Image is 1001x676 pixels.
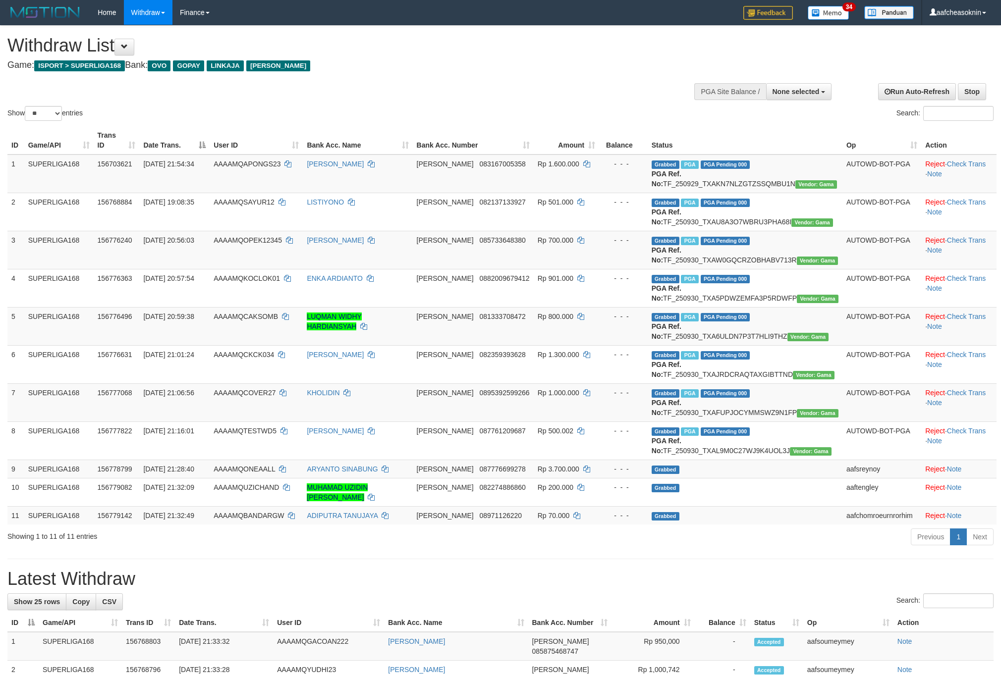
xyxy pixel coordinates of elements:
span: Grabbed [652,199,679,207]
td: TF_250930_TXAFUPJOCYMMSWZ9N1FP [648,383,842,421]
span: [PERSON_NAME] [532,666,589,674]
th: Bank Acc. Number: activate to sort column ascending [528,614,612,632]
img: Button%20Memo.svg [808,6,849,20]
a: Run Auto-Refresh [878,83,956,100]
span: Marked by aafandaneth [681,313,698,321]
span: 156703621 [98,160,132,168]
span: [DATE] 19:08:35 [143,198,194,206]
a: Reject [925,483,945,491]
span: 156776631 [98,351,132,359]
b: PGA Ref. No: [652,284,681,302]
span: [DATE] 20:56:03 [143,236,194,244]
a: Reject [925,160,945,168]
td: 8 [7,421,24,460]
span: Grabbed [652,275,679,283]
span: Copy 0882009679412 to clipboard [479,274,529,282]
a: LISTIYONO [307,198,344,206]
th: Balance: activate to sort column ascending [695,614,750,632]
span: Vendor URL: https://trx31.1velocity.biz [797,295,838,303]
span: Rp 1.600.000 [538,160,579,168]
label: Show entries [7,106,83,121]
span: Rp 501.000 [538,198,573,206]
span: AAAAMQCOVER27 [214,389,276,397]
span: [PERSON_NAME] [417,427,474,435]
span: OVO [148,60,170,71]
span: Copy 082359393628 to clipboard [479,351,525,359]
th: Trans ID: activate to sort column ascending [94,126,140,155]
span: Rp 70.000 [538,512,570,520]
td: · [921,460,997,478]
a: [PERSON_NAME] [307,427,364,435]
div: - - - [603,312,644,321]
span: [DATE] 21:32:49 [143,512,194,520]
b: PGA Ref. No: [652,322,681,340]
td: Rp 950,000 [612,632,695,661]
span: Marked by aafandaneth [681,275,698,283]
th: User ID: activate to sort column ascending [210,126,303,155]
span: PGA Pending [701,389,750,398]
span: [DATE] 21:54:34 [143,160,194,168]
a: Note [927,208,942,216]
td: SUPERLIGA168 [24,460,94,478]
span: Vendor URL: https://trx31.1velocity.biz [790,447,832,456]
span: Vendor URL: https://trx31.1velocity.biz [793,371,834,379]
span: [PERSON_NAME] [417,274,474,282]
a: Check Trans [947,160,986,168]
span: AAAAMQTESTWD5 [214,427,277,435]
a: Reject [925,351,945,359]
td: 5 [7,307,24,345]
span: [DATE] 21:32:09 [143,483,194,491]
span: Rp 901.000 [538,274,573,282]
td: TF_250930_TXA6ULDN7P3T7HLI9THZ [648,307,842,345]
input: Search: [923,106,994,121]
span: Vendor URL: https://trx31.1velocity.biz [797,257,838,265]
span: [PERSON_NAME] [417,236,474,244]
div: - - - [603,159,644,169]
span: Rp 1.000.000 [538,389,579,397]
span: AAAAMQBANDARGW [214,512,284,520]
select: Showentries [25,106,62,121]
span: Vendor URL: https://trx31.1velocity.biz [795,180,837,189]
span: Rp 200.000 [538,483,573,491]
a: Note [927,284,942,292]
span: Copy 085733648380 to clipboard [479,236,525,244]
span: 156776240 [98,236,132,244]
span: [DATE] 21:16:01 [143,427,194,435]
th: Amount: activate to sort column ascending [612,614,695,632]
b: PGA Ref. No: [652,208,681,226]
span: [PERSON_NAME] [246,60,310,71]
span: Marked by aafandaneth [681,389,698,398]
a: Reject [925,274,945,282]
span: 34 [842,2,856,11]
span: [PERSON_NAME] [417,483,474,491]
span: Grabbed [652,512,679,520]
span: [DATE] 20:59:38 [143,312,194,320]
a: Check Trans [947,312,986,320]
td: TF_250930_TXAW0GQCRZOBHABV713R [648,231,842,269]
th: Trans ID: activate to sort column ascending [122,614,175,632]
div: - - - [603,235,644,245]
td: SUPERLIGA168 [24,193,94,231]
th: Action [921,126,997,155]
span: Copy [72,598,90,606]
a: [PERSON_NAME] [388,666,445,674]
span: Grabbed [652,389,679,398]
td: AUTOWD-BOT-PGA [842,421,921,460]
a: Previous [911,528,950,545]
td: · · [921,155,997,193]
b: PGA Ref. No: [652,399,681,416]
span: Marked by aafsoumeymey [681,199,698,207]
td: SUPERLIGA168 [24,155,94,193]
div: - - - [603,511,644,520]
span: CSV [102,598,116,606]
b: PGA Ref. No: [652,437,681,455]
div: PGA Site Balance / [694,83,766,100]
th: Balance [599,126,648,155]
span: 156779142 [98,512,132,520]
th: ID [7,126,24,155]
a: LUQMAN WIDHY HARDIANSYAH [307,312,361,330]
a: Check Trans [947,427,986,435]
td: AAAAMQGACOAN222 [273,632,384,661]
a: Note [927,246,942,254]
td: AUTOWD-BOT-PGA [842,307,921,345]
